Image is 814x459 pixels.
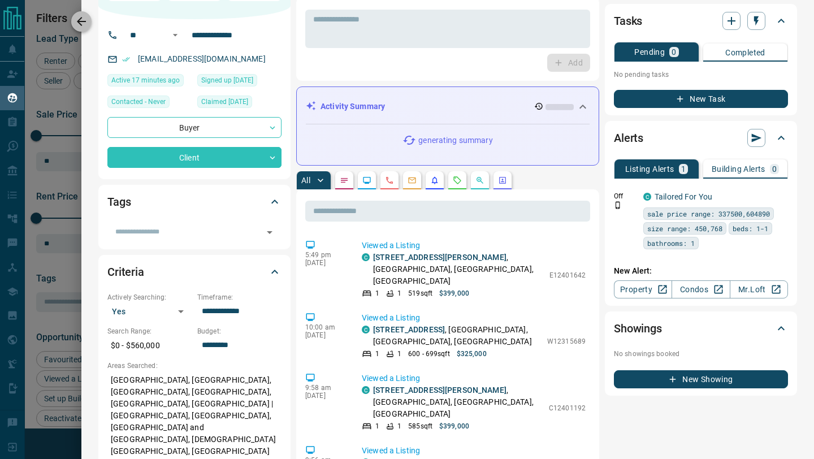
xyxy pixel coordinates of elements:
div: Tags [107,188,282,215]
div: Yes [107,302,192,321]
p: 1 [397,421,401,431]
div: condos.ca [362,326,370,334]
svg: Agent Actions [498,176,507,185]
div: condos.ca [362,386,370,394]
span: sale price range: 337500,604890 [647,208,770,219]
span: Signed up [DATE] [201,75,253,86]
svg: Calls [385,176,394,185]
h2: Alerts [614,129,643,147]
svg: Email Verified [122,55,130,63]
h2: Criteria [107,263,144,281]
p: Viewed a Listing [362,373,586,384]
p: , [GEOGRAPHIC_DATA], [GEOGRAPHIC_DATA], [GEOGRAPHIC_DATA] [373,384,543,420]
button: Open [168,28,182,42]
p: Viewed a Listing [362,445,586,457]
p: Off [614,191,637,201]
svg: Push Notification Only [614,201,622,209]
p: W12315689 [547,336,586,347]
p: Viewed a Listing [362,240,586,252]
p: 1 [375,349,379,359]
span: Active 17 minutes ago [111,75,180,86]
span: Claimed [DATE] [201,96,248,107]
div: Buyer [107,117,282,138]
a: [STREET_ADDRESS] [373,325,445,334]
h2: Showings [614,319,662,337]
p: 1 [681,165,686,173]
p: No pending tasks [614,66,788,83]
span: size range: 450,768 [647,223,722,234]
p: $399,000 [439,288,469,298]
a: Property [614,280,672,298]
p: Search Range: [107,326,192,336]
p: Activity Summary [321,101,385,112]
p: Viewed a Listing [362,312,586,324]
div: Activity Summary [306,96,590,117]
p: 519 sqft [408,288,432,298]
p: $325,000 [457,349,487,359]
p: No showings booked [614,349,788,359]
svg: Lead Browsing Activity [362,176,371,185]
p: Areas Searched: [107,361,282,371]
a: Mr.Loft [730,280,788,298]
svg: Opportunities [475,176,484,185]
p: 1 [397,349,401,359]
p: E12401642 [549,270,586,280]
p: 1 [375,288,379,298]
div: Sat Dec 19 2020 [197,96,282,111]
p: , [GEOGRAPHIC_DATA], [GEOGRAPHIC_DATA], [GEOGRAPHIC_DATA] [373,252,544,287]
a: [EMAIL_ADDRESS][DOMAIN_NAME] [138,54,266,63]
a: Tailored For You [655,192,712,201]
div: Showings [614,315,788,342]
button: New Task [614,90,788,108]
p: [DATE] [305,331,345,339]
div: Criteria [107,258,282,285]
a: Condos [672,280,730,298]
p: , [GEOGRAPHIC_DATA], [GEOGRAPHIC_DATA], [GEOGRAPHIC_DATA] [373,324,542,348]
div: Client [107,147,282,168]
svg: Notes [340,176,349,185]
p: All [301,176,310,184]
svg: Requests [453,176,462,185]
p: Completed [725,49,765,57]
p: 0 [772,165,777,173]
p: $399,000 [439,421,469,431]
svg: Emails [408,176,417,185]
svg: Listing Alerts [430,176,439,185]
h2: Tags [107,193,131,211]
span: beds: 1-1 [733,223,768,234]
p: 10:00 am [305,323,345,331]
p: generating summary [418,135,492,146]
p: Listing Alerts [625,165,674,173]
div: Sun Sep 14 2025 [107,74,192,90]
p: Timeframe: [197,292,282,302]
div: Tasks [614,7,788,34]
p: 0 [672,48,676,56]
p: 1 [397,288,401,298]
div: Alerts [614,124,788,151]
p: C12401192 [549,403,586,413]
p: 9:58 am [305,384,345,392]
p: 5:49 pm [305,251,345,259]
p: Actively Searching: [107,292,192,302]
p: [DATE] [305,392,345,400]
p: 600 - 699 sqft [408,349,449,359]
p: 585 sqft [408,421,432,431]
span: bathrooms: 1 [647,237,695,249]
span: Contacted - Never [111,96,166,107]
div: Sat Dec 19 2020 [197,74,282,90]
button: Open [262,224,278,240]
a: [STREET_ADDRESS][PERSON_NAME] [373,386,506,395]
p: 1 [375,421,379,431]
button: New Showing [614,370,788,388]
p: [DATE] [305,259,345,267]
p: Budget: [197,326,282,336]
p: Building Alerts [712,165,765,173]
p: $0 - $560,000 [107,336,192,355]
div: condos.ca [362,253,370,261]
p: New Alert: [614,265,788,277]
div: condos.ca [643,193,651,201]
h2: Tasks [614,12,642,30]
p: Pending [634,48,665,56]
a: [STREET_ADDRESS][PERSON_NAME] [373,253,506,262]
